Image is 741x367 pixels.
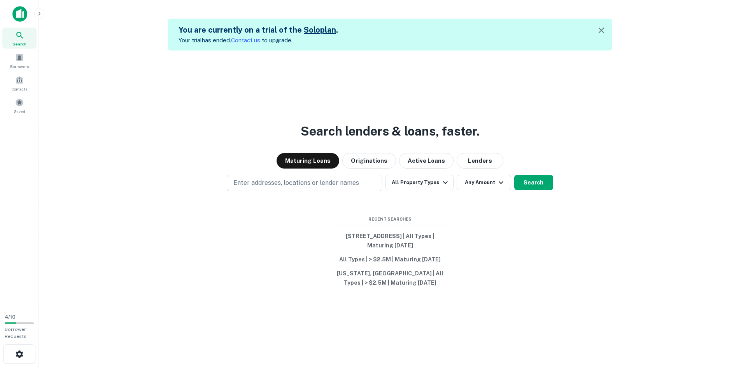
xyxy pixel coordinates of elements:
p: Enter addresses, locations or lender names [233,178,359,188]
span: Contacts [12,86,27,92]
span: 4 / 10 [5,314,16,320]
button: Lenders [457,153,503,169]
button: Any Amount [457,175,511,190]
button: Maturing Loans [277,153,339,169]
p: Your trial has ended. to upgrade. [179,36,338,45]
button: Enter addresses, locations or lender names [227,175,382,191]
button: Active Loans [399,153,454,169]
button: Originations [342,153,396,169]
button: Search [514,175,553,190]
h5: You are currently on a trial of the . [179,24,338,36]
a: Soloplan [304,25,336,35]
a: Contact us [231,37,260,43]
span: Saved [14,108,25,115]
a: Contacts [2,73,37,94]
span: Borrower Requests [5,327,26,339]
a: Borrowers [2,50,37,71]
button: All Property Types [385,175,453,190]
span: Recent Searches [332,216,448,223]
button: [US_STATE], [GEOGRAPHIC_DATA] | All Types | > $2.5M | Maturing [DATE] [332,266,448,290]
iframe: Chat Widget [702,305,741,342]
h3: Search lenders & loans, faster. [301,122,480,141]
a: Search [2,28,37,49]
button: All Types | > $2.5M | Maturing [DATE] [332,252,448,266]
button: [STREET_ADDRESS] | All Types | Maturing [DATE] [332,229,448,252]
span: Borrowers [10,63,29,70]
img: capitalize-icon.png [12,6,27,22]
a: Saved [2,95,37,116]
span: Search [12,41,26,47]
